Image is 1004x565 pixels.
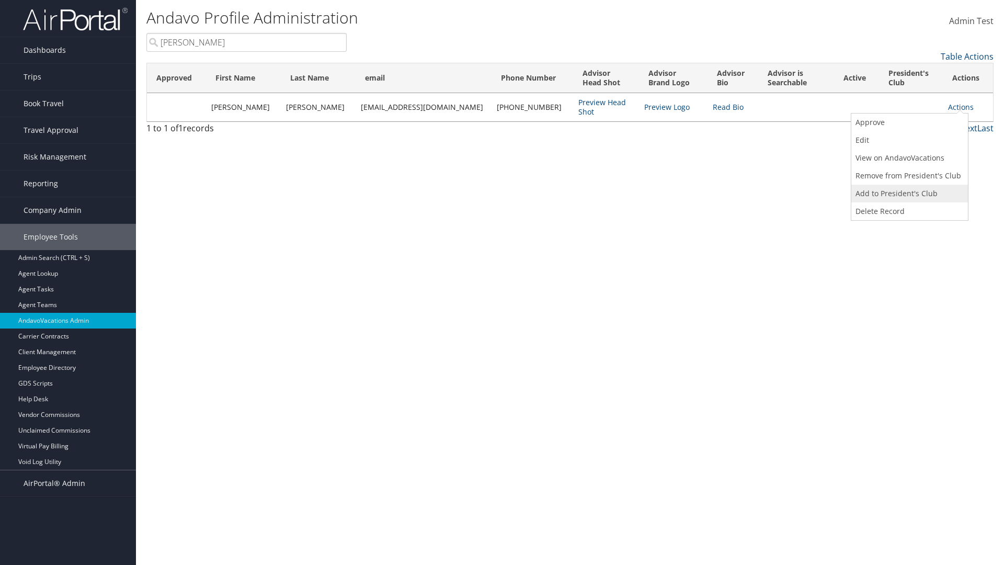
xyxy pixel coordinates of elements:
[941,51,994,62] a: Table Actions
[851,114,965,131] a: Approve
[281,63,356,93] th: Last Name: activate to sort column ascending
[206,63,281,93] th: First Name: activate to sort column ascending
[281,93,356,121] td: [PERSON_NAME]
[948,102,974,112] a: Actions
[639,63,708,93] th: Advisor Brand Logo: activate to sort column ascending
[147,63,206,93] th: Approved: activate to sort column ascending
[644,102,690,112] a: Preview Logo
[206,93,281,121] td: [PERSON_NAME]
[708,63,758,93] th: Advisor Bio: activate to sort column ascending
[851,185,965,202] a: Add to President's Club
[24,224,78,250] span: Employee Tools
[24,64,41,90] span: Trips
[879,63,943,93] th: President's Club: activate to sort column ascending
[356,63,491,93] th: email: activate to sort column ascending
[24,171,58,197] span: Reporting
[977,122,994,134] a: Last
[758,63,834,93] th: Advisor is Searchable: activate to sort column ascending
[851,202,965,220] a: Delete Record
[178,122,183,134] span: 1
[949,5,994,38] a: Admin Test
[23,7,128,31] img: airportal-logo.png
[24,197,82,223] span: Company Admin
[24,144,86,170] span: Risk Management
[24,470,85,496] span: AirPortal® Admin
[24,91,64,117] span: Book Travel
[146,33,347,52] input: Search
[492,63,573,93] th: Phone Number: activate to sort column ascending
[24,37,66,63] span: Dashboards
[834,63,879,93] th: Active: activate to sort column ascending
[851,131,965,149] a: Edit
[146,7,711,29] h1: Andavo Profile Administration
[943,63,993,93] th: Actions
[356,93,491,121] td: [EMAIL_ADDRESS][DOMAIN_NAME]
[492,93,573,121] td: [PHONE_NUMBER]
[578,97,626,117] a: Preview Head Shot
[851,149,965,167] a: View on AndavoVacations
[949,15,994,27] span: Admin Test
[713,102,744,112] a: Read Bio
[573,63,639,93] th: Advisor Head Shot: activate to sort column ascending
[146,122,347,140] div: 1 to 1 of records
[851,167,965,185] a: Remove from President's Club
[24,117,78,143] span: Travel Approval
